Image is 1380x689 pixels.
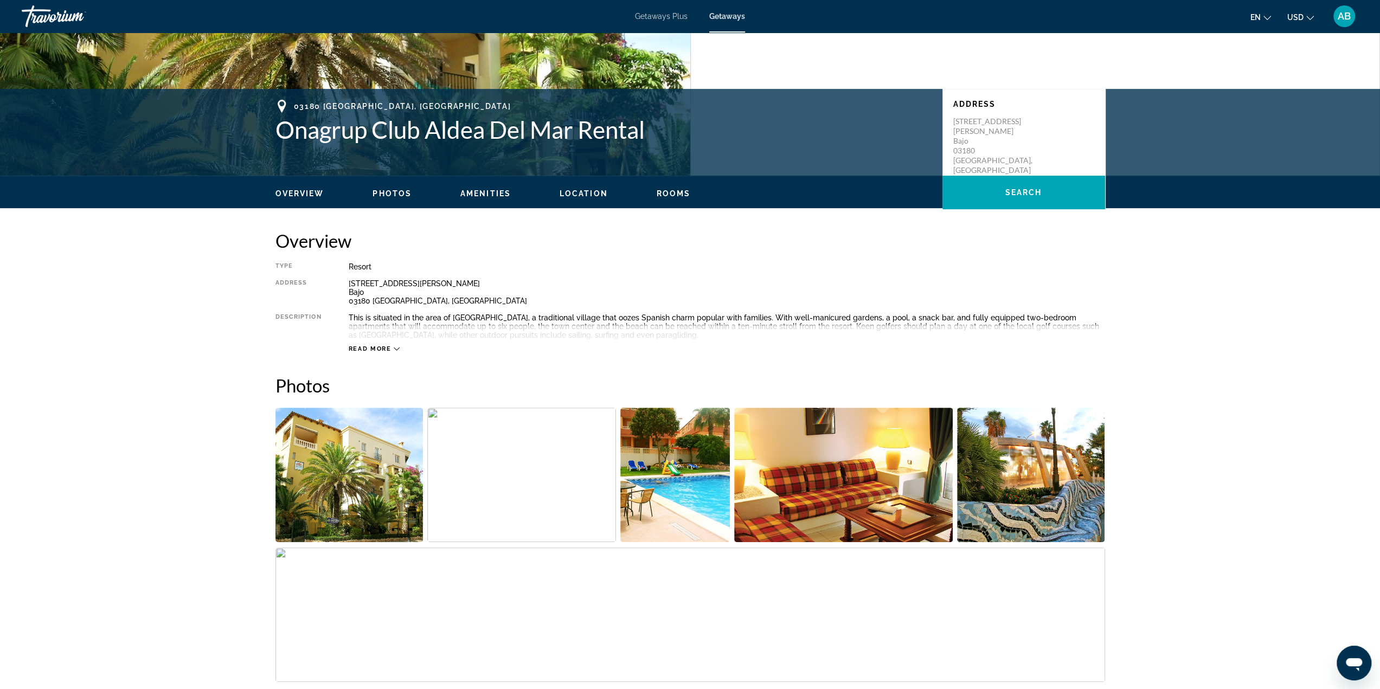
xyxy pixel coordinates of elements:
span: Search [1005,188,1042,197]
p: Address [953,100,1094,108]
button: Open full-screen image slider [620,407,730,543]
h2: Photos [275,375,1105,396]
div: Resort [349,262,1105,271]
a: Travorium [22,2,130,30]
button: User Menu [1330,5,1358,28]
button: Overview [275,189,324,198]
span: Read more [349,345,391,352]
div: This is situated in the area of [GEOGRAPHIC_DATA], a traditional village that oozes Spanish charm... [349,313,1105,339]
span: USD [1287,13,1304,22]
div: Description [275,313,322,339]
div: Type [275,262,322,271]
button: Rooms [657,189,691,198]
span: 03180 [GEOGRAPHIC_DATA], [GEOGRAPHIC_DATA] [294,102,511,111]
button: Amenities [460,189,511,198]
button: Photos [373,189,412,198]
iframe: Button to launch messaging window [1337,646,1371,680]
button: Change language [1250,9,1271,25]
button: Open full-screen image slider [275,407,423,543]
button: Read more [349,345,400,353]
span: en [1250,13,1261,22]
div: [STREET_ADDRESS][PERSON_NAME] Bajo 03180 [GEOGRAPHIC_DATA], [GEOGRAPHIC_DATA] [349,279,1105,305]
div: Address [275,279,322,305]
button: Open full-screen image slider [275,547,1105,682]
button: Location [560,189,608,198]
a: Getaways Plus [635,12,688,21]
button: Open full-screen image slider [427,407,616,543]
button: Search [942,176,1105,209]
span: AB [1338,11,1351,22]
button: Open full-screen image slider [734,407,953,543]
button: Change currency [1287,9,1314,25]
h2: Overview [275,230,1105,252]
h1: Onagrup Club Aldea Del Mar Rental [275,115,932,144]
p: [STREET_ADDRESS][PERSON_NAME] Bajo 03180 [GEOGRAPHIC_DATA], [GEOGRAPHIC_DATA] [953,117,1040,175]
button: Open full-screen image slider [957,407,1105,543]
a: Getaways [709,12,745,21]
